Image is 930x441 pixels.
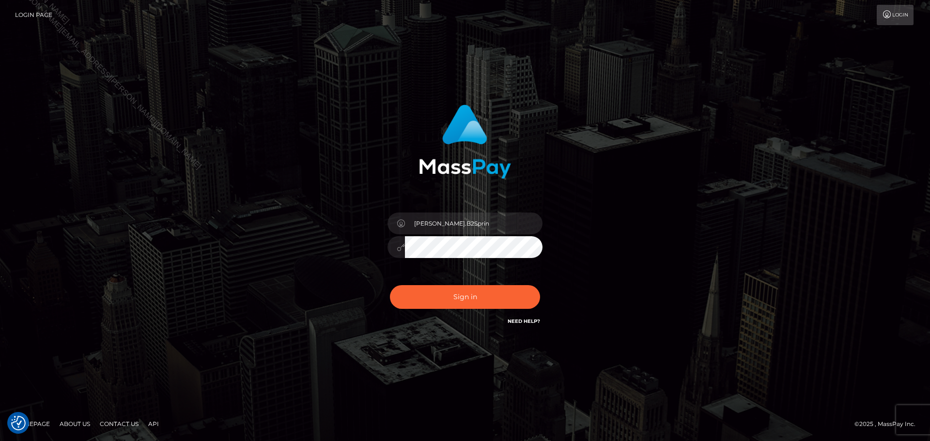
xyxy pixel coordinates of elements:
[15,5,52,25] a: Login Page
[419,105,511,179] img: MassPay Login
[11,416,54,431] a: Homepage
[11,416,26,430] img: Revisit consent button
[854,419,923,429] div: © 2025 , MassPay Inc.
[390,285,540,309] button: Sign in
[11,416,26,430] button: Consent Preferences
[96,416,142,431] a: Contact Us
[508,318,540,324] a: Need Help?
[405,213,542,234] input: Username...
[56,416,94,431] a: About Us
[877,5,914,25] a: Login
[144,416,163,431] a: API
